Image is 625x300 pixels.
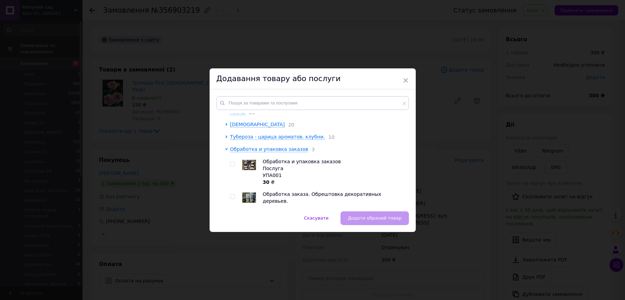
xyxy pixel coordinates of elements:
div: Додавання товару або послуги [210,68,416,89]
span: × [403,75,409,86]
span: 20 [285,122,294,127]
img: Обработка и упаковка заказов [242,160,256,170]
div: Послуга [263,165,405,172]
span: 25 [246,110,255,115]
span: 3 [308,147,315,152]
span: УПА001 [263,173,282,178]
div: ₴ [263,179,405,186]
button: Скасувати [297,211,336,225]
span: Тубероза - царица ароматов. клубни. [230,134,325,140]
img: Обработка заказа. Обрештовка декоративных деревьев. [242,192,256,203]
input: Пошук за товарами та послугами [216,96,409,110]
span: Хосты [230,109,246,115]
span: 10 [325,134,335,140]
b: 30 [263,179,269,185]
span: Обработка и упаковка заказов [263,159,341,164]
span: Обработка и упаковка заказов [230,146,309,152]
span: Скасувати [304,215,328,221]
span: [DEMOGRAPHIC_DATA] [230,122,285,127]
span: Обработка заказа. Обрештовка декоративных деревьев. [263,191,381,204]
